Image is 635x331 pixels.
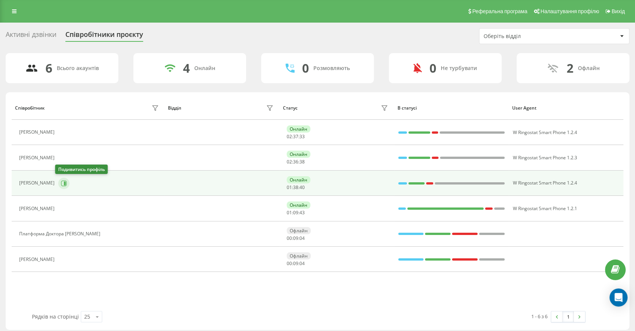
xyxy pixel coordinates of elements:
span: 01 [287,209,292,216]
div: : : [287,261,305,266]
span: Вихід [612,8,625,14]
div: Співробітники проєкту [65,31,143,42]
div: Статус [283,105,298,111]
div: 1 - 6 з 6 [531,313,547,320]
span: 33 [299,133,305,140]
span: 04 [299,260,305,267]
div: : : [287,210,305,215]
div: [PERSON_NAME] [19,180,56,186]
div: Онлайн [287,151,310,158]
span: 40 [299,184,305,191]
span: W Ringostat Smart Phone 1.2.1 [513,205,577,212]
span: 00 [287,235,292,241]
span: 38 [293,184,298,191]
div: Онлайн [287,125,310,133]
div: [PERSON_NAME] [19,155,56,160]
div: 2 [567,61,573,75]
span: 09 [293,260,298,267]
span: Налаштування профілю [540,8,599,14]
div: [PERSON_NAME] [19,257,56,262]
span: 09 [293,235,298,241]
div: В статусі [398,105,505,111]
span: 38 [299,159,305,165]
div: Розмовляють [313,65,350,72]
div: Онлайн [287,176,310,183]
a: 1 [562,311,574,322]
div: [PERSON_NAME] [19,130,56,135]
div: Онлайн [287,201,310,209]
div: Офлайн [578,65,600,72]
div: Оберіть відділ [484,33,573,40]
span: 09 [293,209,298,216]
span: 00 [287,260,292,267]
div: Активні дзвінки [6,31,56,42]
div: : : [287,134,305,139]
div: : : [287,185,305,190]
div: 25 [84,313,90,320]
div: 0 [429,61,436,75]
div: [PERSON_NAME] [19,206,56,211]
div: Не турбувати [441,65,477,72]
div: 6 [45,61,52,75]
div: : : [287,236,305,241]
span: W Ringostat Smart Phone 1.2.3 [513,154,577,161]
div: Офлайн [287,252,311,259]
div: Офлайн [287,227,311,234]
div: Платформа Доктора [PERSON_NAME] [19,231,102,236]
div: 0 [302,61,309,75]
div: Open Intercom Messenger [609,288,627,307]
div: Співробітник [15,105,45,111]
span: Рядків на сторінці [32,313,79,320]
div: User Agent [512,105,620,111]
div: 4 [183,61,190,75]
span: 04 [299,235,305,241]
span: W Ringostat Smart Phone 1.2.4 [513,180,577,186]
span: 02 [287,159,292,165]
div: Подивитись профіль [55,165,108,174]
div: Онлайн [194,65,215,72]
div: Всього акаунтів [57,65,99,72]
span: 36 [293,159,298,165]
span: 01 [287,184,292,191]
span: W Ringostat Smart Phone 1.2.4 [513,129,577,136]
span: 37 [293,133,298,140]
span: 43 [299,209,305,216]
div: Відділ [168,105,181,111]
div: : : [287,159,305,165]
span: Реферальна програма [472,8,528,14]
span: 02 [287,133,292,140]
